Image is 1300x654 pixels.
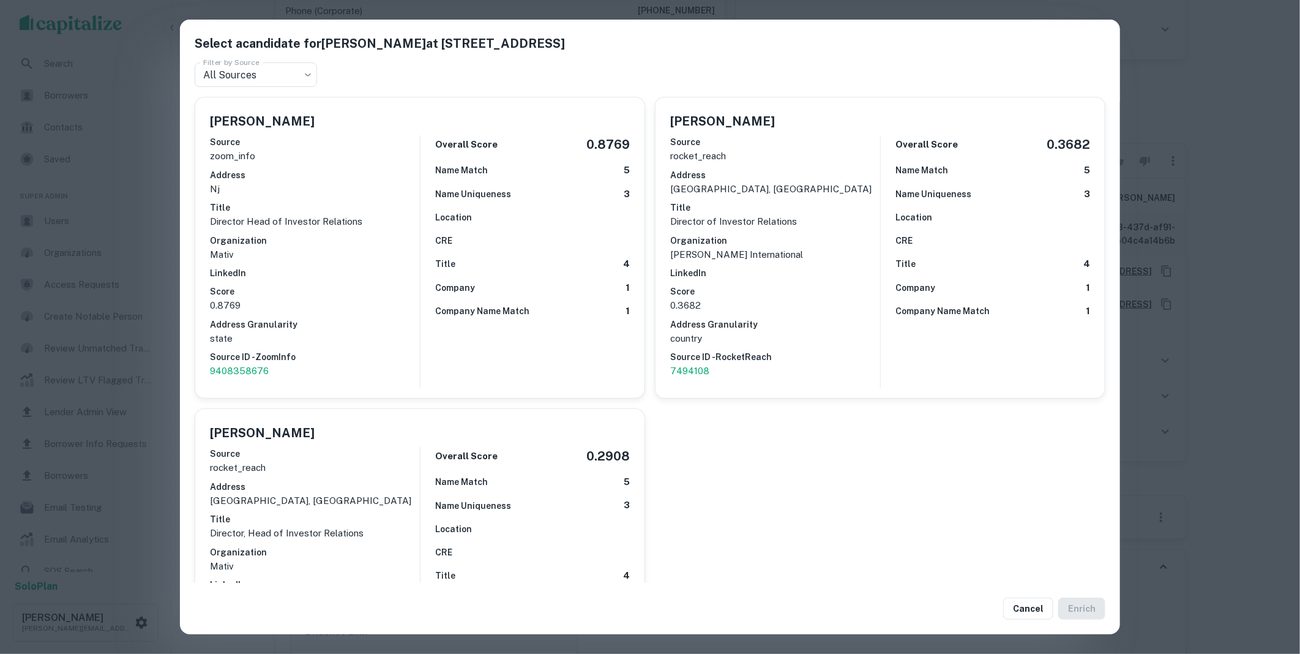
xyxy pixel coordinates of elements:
h5: [PERSON_NAME] [210,112,315,130]
h6: Name Uniqueness [435,187,511,201]
p: rocket_reach [210,460,420,475]
h6: Address [210,168,420,182]
h6: 1 [1086,281,1090,295]
p: Director Head of Investor Relations [210,214,420,229]
h6: Overall Score [435,449,498,464]
h6: 5 [624,163,630,178]
p: [PERSON_NAME] International [670,247,880,262]
h6: Score [210,285,420,298]
h6: Source ID - RocketReach [670,350,880,364]
h6: Address Granularity [210,318,420,331]
h6: 1 [626,281,630,295]
h6: 4 [1083,257,1090,271]
p: rocket_reach [670,149,880,163]
h5: Select a candidate for [PERSON_NAME] at [STREET_ADDRESS] [195,34,1105,53]
h6: Source ID - ZoomInfo [210,350,420,364]
h6: Source [670,135,880,149]
h6: LinkedIn [210,266,420,280]
h6: Overall Score [435,138,498,152]
h6: 3 [624,187,630,201]
h6: Title [210,201,420,214]
h6: 5 [1084,163,1090,178]
h5: 0.8769 [586,135,630,154]
h6: Title [895,257,916,271]
h6: 1 [626,304,630,318]
p: zoom_info [210,149,420,163]
h6: Overall Score [895,138,958,152]
h6: 4 [623,569,630,583]
h6: Company [435,281,475,295]
h6: Name Match [435,163,488,177]
h6: Name Uniqueness [895,187,971,201]
h6: LinkedIn [670,266,880,280]
div: All Sources [195,62,317,87]
h6: CRE [895,234,913,247]
p: Mativ [210,247,420,262]
h5: 0.2908 [586,447,630,465]
h6: LinkedIn [210,578,420,592]
h6: CRE [435,234,452,247]
label: Filter by Source [203,57,260,67]
p: Director, Head of Investor Relations [210,526,420,541]
h5: [PERSON_NAME] [210,424,315,442]
h6: Company Name Match [895,304,990,318]
h6: Location [435,522,472,536]
h6: Address [670,168,880,182]
a: 7494108 [670,364,880,378]
h5: 0.3682 [1047,135,1090,154]
h6: Address [210,480,420,494]
p: nj [210,182,420,197]
a: 9408358676 [210,364,420,378]
iframe: Chat Widget [1239,556,1300,615]
h6: 3 [1084,187,1090,201]
h6: Name Uniqueness [435,499,511,513]
p: country [670,331,880,346]
p: 0.8769 [210,298,420,313]
h6: Source [210,447,420,460]
h6: Source [210,135,420,149]
h6: Name Match [435,475,488,489]
p: Mativ [210,559,420,574]
p: [GEOGRAPHIC_DATA], [GEOGRAPHIC_DATA] [670,182,880,197]
h6: Company Name Match [435,304,529,318]
h6: CRE [435,546,452,559]
h6: Company [895,281,935,295]
h6: Organization [210,234,420,247]
h6: 4 [623,257,630,271]
h5: [PERSON_NAME] [670,112,775,130]
h6: Title [670,201,880,214]
h6: Organization [670,234,880,247]
p: state [210,331,420,346]
h6: 1 [1086,304,1090,318]
h6: Location [435,211,472,224]
p: [GEOGRAPHIC_DATA], [GEOGRAPHIC_DATA] [210,494,420,508]
p: Director of Investor Relations [670,214,880,229]
h6: Title [435,257,455,271]
h6: Address Granularity [670,318,880,331]
h6: Location [895,211,932,224]
h6: Name Match [895,163,948,177]
h6: Title [435,569,455,582]
p: 0.3682 [670,298,880,313]
h6: Organization [210,546,420,559]
h6: 5 [624,475,630,489]
h6: 3 [624,498,630,513]
button: Cancel [1003,598,1053,620]
h6: Score [670,285,880,298]
h6: Title [210,513,420,526]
